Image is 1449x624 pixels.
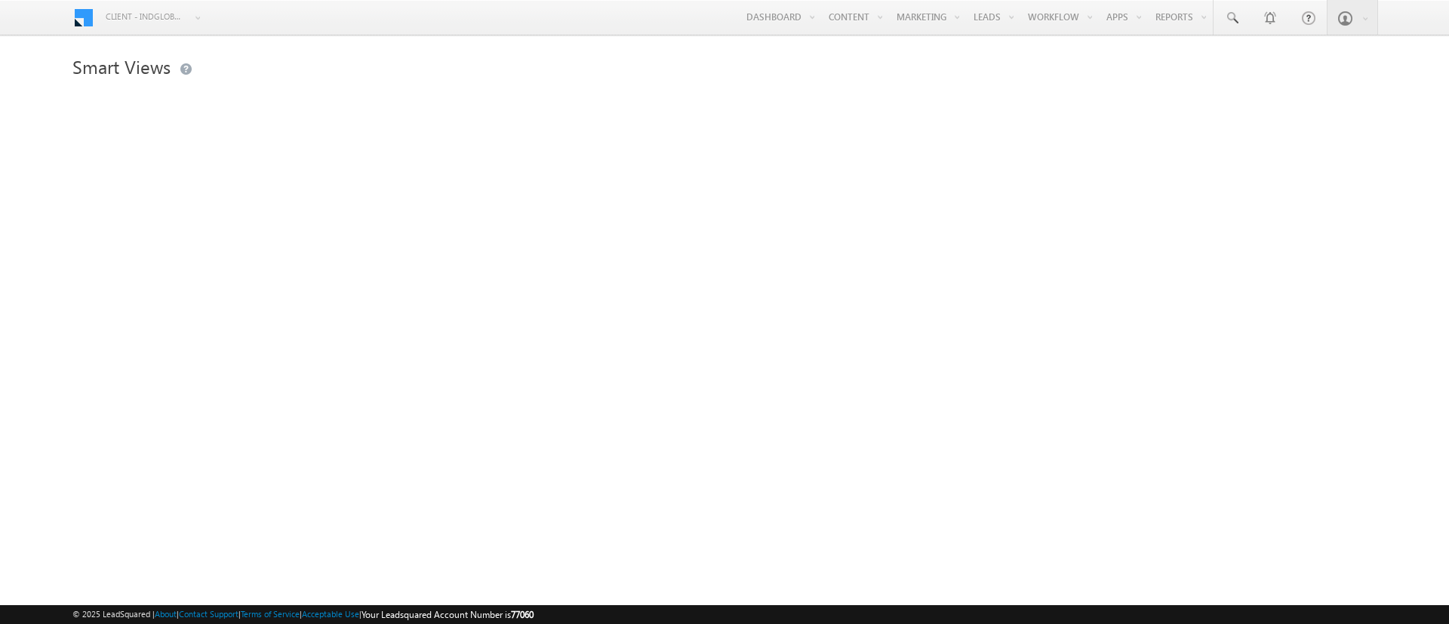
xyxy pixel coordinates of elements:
[106,9,185,24] span: Client - indglobal1 (77060)
[302,609,359,619] a: Acceptable Use
[72,607,534,622] span: © 2025 LeadSquared | | | | |
[179,609,238,619] a: Contact Support
[361,609,534,620] span: Your Leadsquared Account Number is
[511,609,534,620] span: 77060
[72,54,171,78] span: Smart Views
[241,609,300,619] a: Terms of Service
[155,609,177,619] a: About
